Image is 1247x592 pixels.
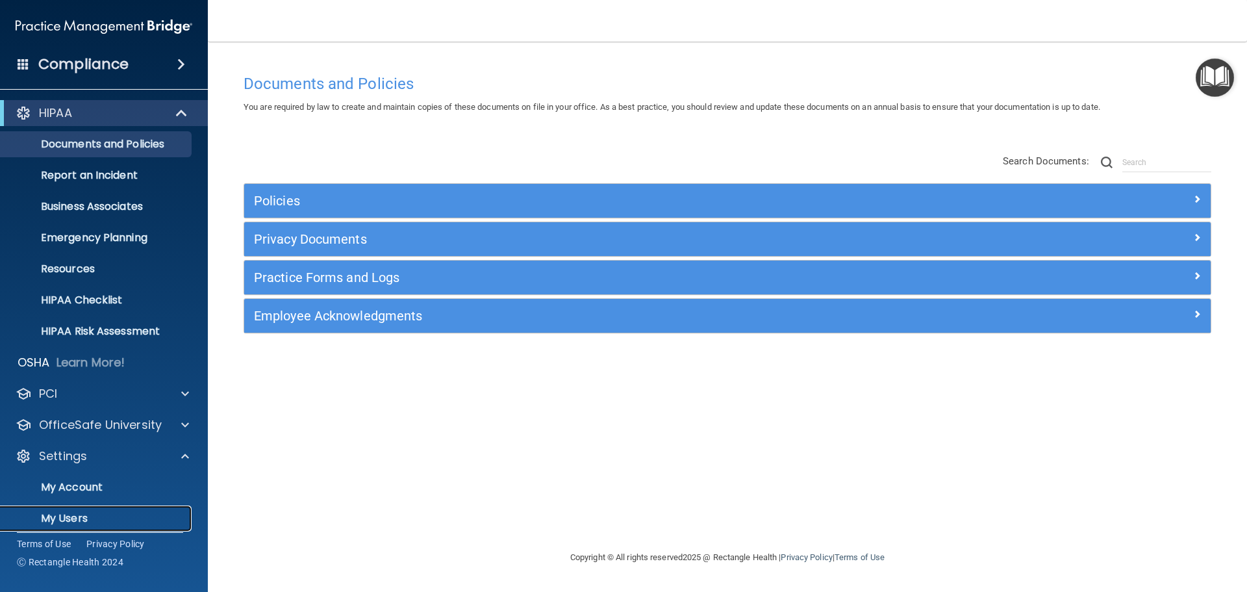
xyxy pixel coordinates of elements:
[254,309,959,323] h5: Employee Acknowledgments
[8,231,186,244] p: Emergency Planning
[254,232,959,246] h5: Privacy Documents
[39,386,57,402] p: PCI
[254,194,959,208] h5: Policies
[16,14,192,40] img: PMB logo
[1101,157,1113,168] img: ic-search.3b580494.png
[39,448,87,464] p: Settings
[254,270,959,285] h5: Practice Forms and Logs
[57,355,125,370] p: Learn More!
[39,417,162,433] p: OfficeSafe University
[8,263,186,276] p: Resources
[38,55,129,73] h4: Compliance
[1003,155,1089,167] span: Search Documents:
[8,294,186,307] p: HIPAA Checklist
[8,200,186,213] p: Business Associates
[8,169,186,182] p: Report an Incident
[18,355,50,370] p: OSHA
[17,556,123,569] span: Ⓒ Rectangle Health 2024
[835,552,885,562] a: Terms of Use
[8,512,186,525] p: My Users
[16,386,189,402] a: PCI
[16,105,188,121] a: HIPAA
[8,138,186,151] p: Documents and Policies
[490,537,964,578] div: Copyright © All rights reserved 2025 @ Rectangle Health | |
[254,267,1201,288] a: Practice Forms and Logs
[254,305,1201,326] a: Employee Acknowledgments
[8,481,186,494] p: My Account
[1122,153,1211,172] input: Search
[781,552,832,562] a: Privacy Policy
[39,105,72,121] p: HIPAA
[254,190,1201,211] a: Policies
[16,448,189,464] a: Settings
[17,537,71,550] a: Terms of Use
[16,417,189,433] a: OfficeSafe University
[244,75,1211,92] h4: Documents and Policies
[86,537,145,550] a: Privacy Policy
[8,325,186,338] p: HIPAA Risk Assessment
[1196,58,1234,97] button: Open Resource Center
[254,229,1201,250] a: Privacy Documents
[244,102,1100,112] span: You are required by law to create and maintain copies of these documents on file in your office. ...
